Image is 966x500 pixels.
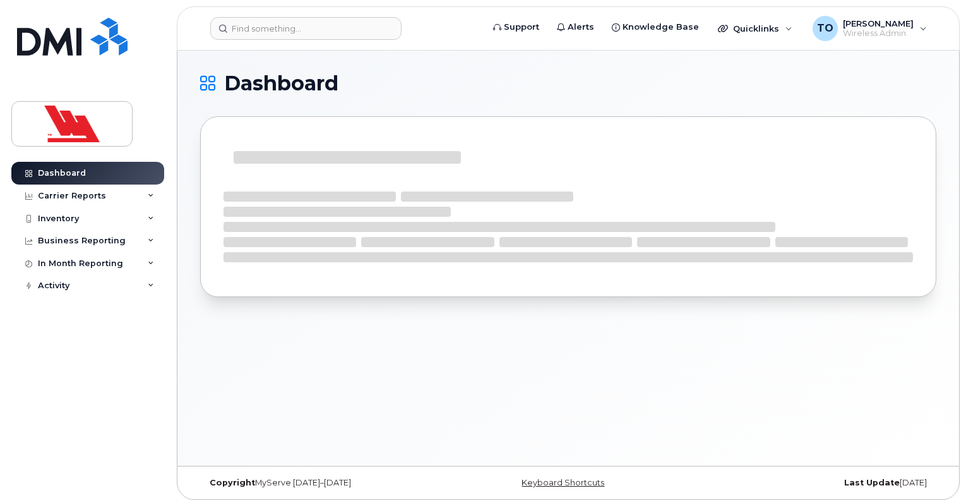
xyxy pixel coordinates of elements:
div: [DATE] [691,478,936,488]
span: Dashboard [224,74,338,93]
strong: Copyright [210,478,255,487]
div: MyServe [DATE]–[DATE] [200,478,446,488]
a: Keyboard Shortcuts [522,478,604,487]
strong: Last Update [844,478,900,487]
